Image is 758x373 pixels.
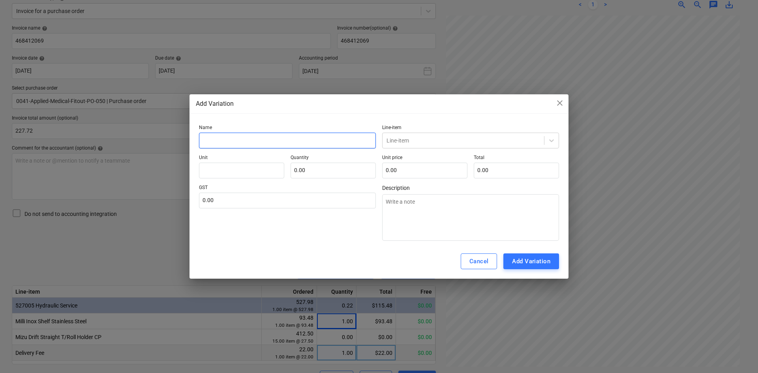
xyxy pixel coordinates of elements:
div: Add Variation [196,99,562,109]
p: Quantity [291,155,376,163]
div: Add Variation [512,256,550,266]
button: Add Variation [503,253,559,269]
p: GST [199,185,376,193]
span: close [555,98,565,108]
div: close [555,98,565,111]
button: Cancel [461,253,497,269]
iframe: Chat Widget [719,335,758,373]
span: Description [382,185,559,191]
p: Unit price [382,155,467,163]
p: Unit [199,155,284,163]
p: Total [474,155,559,163]
p: Line-item [382,125,559,133]
p: Name [199,125,376,133]
div: Cancel [469,256,489,266]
